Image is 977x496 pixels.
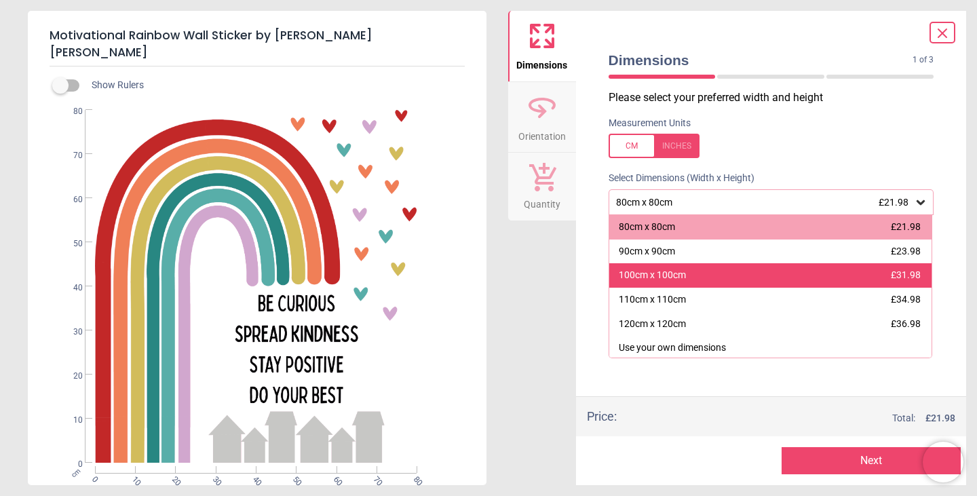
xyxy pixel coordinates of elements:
[129,474,138,483] span: 10
[57,459,83,470] span: 0
[637,412,956,425] div: Total:
[290,474,299,483] span: 50
[57,282,83,294] span: 40
[879,197,908,208] span: £21.98
[169,474,178,483] span: 20
[508,11,576,81] button: Dimensions
[598,172,754,185] label: Select Dimensions (Width x Height)
[410,474,419,483] span: 80
[609,117,691,130] label: Measurement Units
[250,474,258,483] span: 40
[615,197,915,208] div: 80cm x 80cm
[516,52,567,73] span: Dimensions
[60,77,486,94] div: Show Rulers
[508,153,576,221] button: Quantity
[57,194,83,206] span: 60
[619,269,686,282] div: 100cm x 100cm
[57,326,83,338] span: 30
[891,221,921,232] span: £21.98
[619,221,675,234] div: 80cm x 80cm
[518,123,566,144] span: Orientation
[891,246,921,256] span: £23.98
[89,474,98,483] span: 0
[508,82,576,153] button: Orientation
[931,413,955,423] span: 21.98
[609,50,913,70] span: Dimensions
[913,54,934,66] span: 1 of 3
[891,318,921,329] span: £36.98
[619,318,686,331] div: 120cm x 120cm
[619,341,726,355] div: Use your own dimensions
[50,22,465,66] h5: Motivational Rainbow Wall Sticker by [PERSON_NAME] [PERSON_NAME]
[57,370,83,382] span: 20
[619,293,686,307] div: 110cm x 110cm
[891,294,921,305] span: £34.98
[587,408,617,425] div: Price :
[69,467,81,479] span: cm
[57,238,83,250] span: 50
[57,150,83,161] span: 70
[891,269,921,280] span: £31.98
[370,474,379,483] span: 70
[619,245,675,259] div: 90cm x 90cm
[57,415,83,426] span: 10
[923,442,963,482] iframe: Brevo live chat
[330,474,339,483] span: 60
[782,447,961,474] button: Next
[210,474,218,483] span: 30
[609,90,945,105] p: Please select your preferred width and height
[57,106,83,117] span: 80
[925,412,955,425] span: £
[524,191,560,212] span: Quantity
